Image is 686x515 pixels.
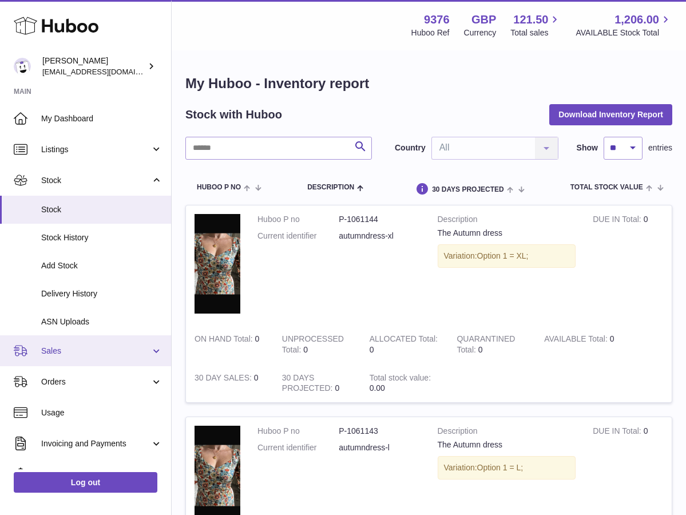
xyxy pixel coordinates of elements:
div: Variation: [438,456,576,480]
span: Total stock value [570,184,643,191]
span: 30 DAYS PROJECTED [432,186,504,193]
dd: autumndress-xl [339,231,420,241]
div: The Autumn dress [438,228,576,239]
span: 0.00 [370,383,385,393]
a: 121.50 Total sales [510,12,561,38]
a: 1,206.00 AVAILABLE Stock Total [576,12,672,38]
label: Show [577,142,598,153]
strong: UNPROCESSED Total [282,334,344,357]
span: 121.50 [513,12,548,27]
td: 0 [536,325,623,364]
strong: 9376 [424,12,450,27]
dd: P-1061144 [339,214,420,225]
img: product image [195,214,240,314]
strong: AVAILABLE Total [544,334,609,346]
strong: 30 DAYS PROJECTED [282,373,335,396]
strong: Description [438,214,576,228]
img: info@azura-rose.com [14,58,31,75]
span: Huboo P no [197,184,241,191]
td: 0 [186,364,273,403]
strong: Total stock value [370,373,431,385]
dt: Current identifier [257,442,339,453]
span: AVAILABLE Stock Total [576,27,672,38]
span: Option 1 = XL; [477,251,529,260]
span: Delivery History [41,288,162,299]
td: 0 [584,205,672,325]
span: entries [648,142,672,153]
td: 0 [361,325,449,364]
dt: Huboo P no [257,426,339,437]
h1: My Huboo - Inventory report [185,74,672,93]
strong: Description [438,426,576,439]
span: Usage [41,407,162,418]
span: My Dashboard [41,113,162,124]
span: Add Stock [41,260,162,271]
div: Variation: [438,244,576,268]
span: Sales [41,346,150,356]
td: 0 [186,325,273,364]
strong: QUARANTINED Total [457,334,515,357]
strong: DUE IN Total [593,426,643,438]
div: [PERSON_NAME] [42,56,145,77]
dd: P-1061143 [339,426,420,437]
div: Huboo Ref [411,27,450,38]
span: Stock History [41,232,162,243]
dd: autumndress-l [339,442,420,453]
strong: DUE IN Total [593,215,643,227]
span: Stock [41,175,150,186]
span: Orders [41,377,150,387]
span: 1,206.00 [614,12,659,27]
span: Description [307,184,354,191]
h2: Stock with Huboo [185,107,282,122]
div: The Autumn dress [438,439,576,450]
span: Invoicing and Payments [41,438,150,449]
strong: 30 DAY SALES [195,373,254,385]
strong: GBP [471,12,496,27]
button: Download Inventory Report [549,104,672,125]
a: Log out [14,472,157,493]
span: Stock [41,204,162,215]
td: 0 [273,364,361,403]
span: Listings [41,144,150,155]
div: Currency [464,27,497,38]
span: Option 1 = L; [477,463,524,472]
span: 0 [478,345,483,354]
span: ASN Uploads [41,316,162,327]
dt: Current identifier [257,231,339,241]
dt: Huboo P no [257,214,339,225]
span: Total sales [510,27,561,38]
span: [EMAIL_ADDRESS][DOMAIN_NAME] [42,67,168,76]
strong: ALLOCATED Total [370,334,438,346]
td: 0 [273,325,361,364]
label: Country [395,142,426,153]
strong: ON HAND Total [195,334,255,346]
